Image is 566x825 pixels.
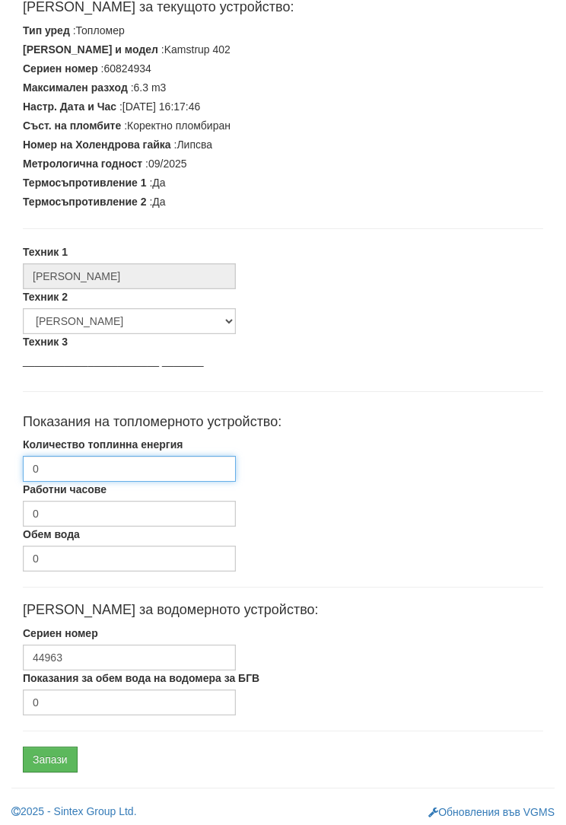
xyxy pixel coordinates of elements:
div: : [11,42,555,61]
div: : [11,137,555,156]
div: : [11,61,555,80]
label: Количество топлинна енергия [23,437,183,452]
div: : [11,99,555,118]
label: Съст. на пломбите [23,118,121,133]
label: Техник 1 [23,244,68,260]
label: [PERSON_NAME] и модел [23,42,158,57]
label: Метрологична годност [23,156,142,171]
span: Kamstrup 402 [164,43,231,56]
p: _______________________ _______ [23,353,543,368]
div: : [11,80,555,99]
span: Липсва [176,139,212,151]
label: Показания за обем вода на водомера за БГВ [23,671,259,686]
label: Термосъпротивление 2 [23,194,146,209]
a: Обновления във VGMS [428,806,555,818]
label: Настр. Дата и Час [23,99,116,114]
label: Работни часове [23,482,107,497]
a: 2025 - Sintex Group Ltd. [11,805,137,817]
span: Да [152,196,165,208]
span: [DATE] 16:17:46 [122,100,200,113]
span: 6.3 m3 [134,81,167,94]
label: Максимален разход [23,80,128,95]
span: 60824934 [104,62,151,75]
span: Да [152,177,165,189]
div: : [11,194,555,213]
h4: [PERSON_NAME] за водомерното устройство: [23,603,543,618]
label: Термосъпротивление 1 [23,175,146,190]
label: Тип уред [23,23,70,38]
div: : [11,156,555,175]
label: Техник 2 [23,289,68,304]
input: Запази [23,747,78,772]
div: : [11,175,555,194]
span: 09/2025 [148,158,187,170]
span: Коректно пломбиран [127,119,231,132]
label: Сериен номер [23,626,98,641]
div: : [11,23,555,42]
label: Обем вода [23,527,80,542]
label: Номер на Холендрова гайка [23,137,171,152]
h4: Показания на топломерното устройство: [23,415,543,430]
label: Сериен номер [23,61,98,76]
span: Топломер [76,24,125,37]
label: Техник 3 [23,334,68,349]
div: : [11,118,555,137]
